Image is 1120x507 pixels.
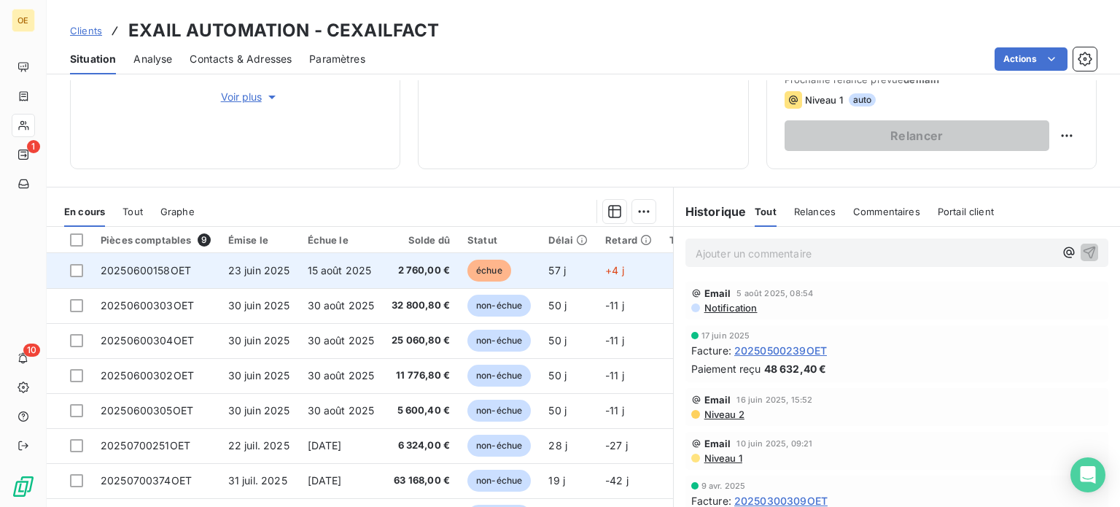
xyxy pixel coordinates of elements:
[764,361,827,376] span: 48 632,40 €
[133,52,172,66] span: Analyse
[101,439,190,452] span: 20250700251OET
[228,439,289,452] span: 22 juil. 2025
[755,206,777,217] span: Tout
[701,481,746,490] span: 9 avr. 2025
[548,474,565,487] span: 19 j
[548,264,566,276] span: 57 j
[101,233,211,247] div: Pièces comptables
[467,295,531,317] span: non-échue
[467,330,531,352] span: non-échue
[703,302,758,314] span: Notification
[308,404,375,417] span: 30 août 2025
[101,334,194,347] span: 20250600304OET
[605,439,628,452] span: -27 j
[308,234,375,246] div: Échue le
[703,409,744,420] span: Niveau 2
[128,18,439,44] h3: EXAIL AUTOMATION - CEXAILFACT
[12,9,35,32] div: OE
[467,234,531,246] div: Statut
[736,289,813,298] span: 5 août 2025, 08:54
[392,234,450,246] div: Solde dû
[160,206,195,217] span: Graphe
[101,474,192,487] span: 20250700374OET
[122,206,143,217] span: Tout
[101,404,193,417] span: 20250600305OET
[70,23,102,38] a: Clients
[938,206,994,217] span: Portail client
[308,299,375,311] span: 30 août 2025
[548,299,567,311] span: 50 j
[548,369,567,382] span: 50 j
[392,473,450,488] span: 63 168,00 €
[23,344,40,357] span: 10
[1070,457,1105,492] div: Open Intercom Messenger
[228,369,290,382] span: 30 juin 2025
[704,287,731,299] span: Email
[12,475,35,498] img: Logo LeanPay
[27,140,40,153] span: 1
[467,435,531,457] span: non-échue
[605,474,629,487] span: -42 j
[221,90,279,104] span: Voir plus
[198,233,211,247] span: 9
[392,263,450,278] span: 2 760,00 €
[548,234,588,246] div: Délai
[704,438,731,449] span: Email
[701,331,750,340] span: 17 juin 2025
[785,120,1049,151] button: Relancer
[605,299,624,311] span: -11 j
[548,404,567,417] span: 50 j
[669,234,741,246] div: Tag relance
[12,143,34,166] a: 1
[101,369,194,382] span: 20250600302OET
[734,343,827,358] span: 20250500239OET
[605,404,624,417] span: -11 j
[308,474,342,487] span: [DATE]
[467,365,531,387] span: non-échue
[736,395,812,404] span: 16 juin 2025, 15:52
[308,334,375,347] span: 30 août 2025
[392,403,450,418] span: 5 600,40 €
[995,47,1067,71] button: Actions
[605,334,624,347] span: -11 j
[70,52,116,66] span: Situation
[605,369,624,382] span: -11 j
[101,299,194,311] span: 20250600303OET
[704,394,731,406] span: Email
[392,333,450,348] span: 25 060,80 €
[548,439,567,452] span: 28 j
[605,234,652,246] div: Retard
[228,264,290,276] span: 23 juin 2025
[309,52,365,66] span: Paramètres
[228,404,290,417] span: 30 juin 2025
[308,439,342,452] span: [DATE]
[228,234,290,246] div: Émise le
[228,334,290,347] span: 30 juin 2025
[605,264,624,276] span: +4 j
[794,206,836,217] span: Relances
[805,94,843,106] span: Niveau 1
[228,474,287,487] span: 31 juil. 2025
[101,264,191,276] span: 20250600158OET
[467,260,511,282] span: échue
[308,369,375,382] span: 30 août 2025
[308,264,372,276] span: 15 août 2025
[190,52,292,66] span: Contacts & Adresses
[703,452,742,464] span: Niveau 1
[117,89,382,105] button: Voir plus
[691,343,731,358] span: Facture :
[392,368,450,383] span: 11 776,80 €
[691,361,761,376] span: Paiement reçu
[392,298,450,313] span: 32 800,80 €
[392,438,450,453] span: 6 324,00 €
[467,470,531,492] span: non-échue
[674,203,747,220] h6: Historique
[228,299,290,311] span: 30 juin 2025
[853,206,920,217] span: Commentaires
[70,25,102,36] span: Clients
[548,334,567,347] span: 50 j
[467,400,531,422] span: non-échue
[64,206,105,217] span: En cours
[849,93,876,107] span: auto
[736,439,812,448] span: 10 juin 2025, 09:21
